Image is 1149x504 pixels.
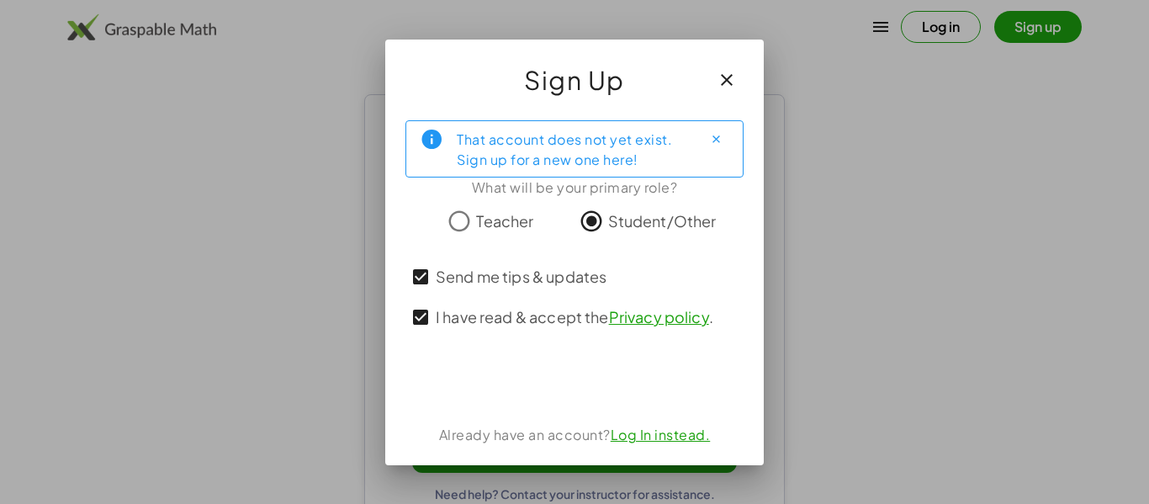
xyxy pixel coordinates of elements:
[405,178,744,198] div: What will be your primary role?
[457,128,689,170] div: That account does not yet exist. Sign up for a new one here!
[436,265,606,288] span: Send me tips & updates
[436,305,713,328] span: I have read & accept the .
[482,363,667,400] iframe: Sign in with Google Button
[611,426,711,443] a: Log In instead.
[476,210,533,232] span: Teacher
[702,126,729,153] button: Close
[609,307,709,326] a: Privacy policy
[405,425,744,445] div: Already have an account?
[608,210,717,232] span: Student/Other
[524,60,625,100] span: Sign Up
